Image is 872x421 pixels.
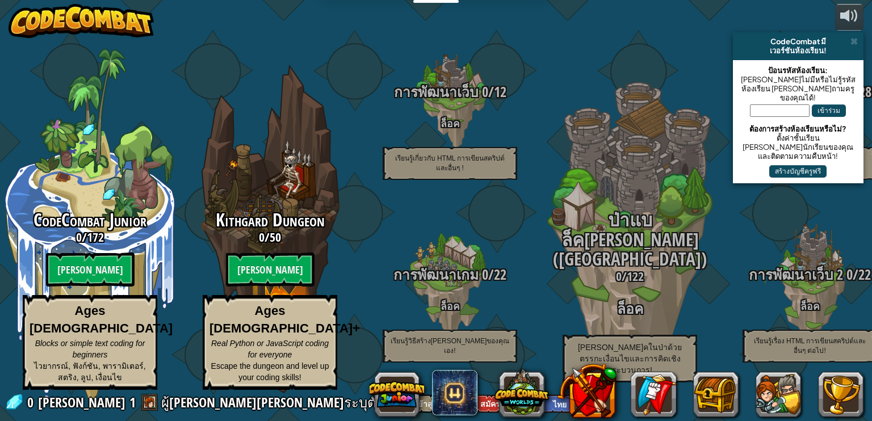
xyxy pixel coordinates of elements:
[578,343,682,374] span: [PERSON_NAME]คในป่าด้วยตรรกะเงื่อนไขและการคิดเชิงกระบวนการ!
[393,265,479,284] span: การพัฒนาเกม
[739,133,858,161] div: ตั้งค่าชั้นเรียน [PERSON_NAME]นักเรียนของคุณ และติดตามความคืบหน้า!
[479,82,488,102] span: 0
[394,82,479,102] span: การพัฒนาเว็บ
[754,337,866,355] span: เรียนรู้เรื่อง HTML การเขียนสคริปต์และอื่นๆ ต่อไป!
[209,304,360,335] strong: Ages [DEMOGRAPHIC_DATA]+
[30,304,173,335] strong: Ages [DEMOGRAPHIC_DATA]
[739,75,858,102] div: [PERSON_NAME]ไม่มีหรือไม่รู้รหัสห้องเรียน [PERSON_NAME]ถามครูของคุณได้!
[749,265,843,284] span: การพัฒนาเว็บ 2
[812,104,846,117] button: เข้าร่วม
[34,361,145,382] span: ไวยากรณ์, ฟังก์ชัน, พารามิเตอร์, สตริง, ลูป, เงื่อนไข
[161,393,402,411] span: ผู้[PERSON_NAME][PERSON_NAME]ระบุตัวตน
[226,252,315,287] btn: [PERSON_NAME]
[27,393,37,411] span: 0
[395,154,505,172] span: เรียนรู้เกี่ยวกับ HTML การเขียนสคริปต์ และอื่นๆ !
[270,229,281,246] span: 50
[739,66,858,75] div: ป้อนรหัสห้องเรียน:
[769,165,827,178] button: สร้างบัญชีครูฟรี
[737,37,859,46] div: CodeCombat มี
[739,124,858,133] div: ต้องการสร้างห้องเรียนหรือไม่?
[259,229,265,246] span: 0
[859,82,871,102] span: 28
[35,339,145,359] span: Blocks or simple text coding for beginners
[391,337,510,355] span: เรียนรู้วิธีสร้าง[PERSON_NAME]ของคุณเอง!
[46,252,135,287] btn: [PERSON_NAME]
[180,230,360,244] h3: /
[129,393,136,411] span: 1
[211,361,329,382] span: Escape the dungeon and level up your coding skills!
[33,208,146,232] span: CodeCombat Junior
[479,265,488,284] span: 0
[553,208,707,271] span: ป่าแบล็ค[PERSON_NAME] ([GEOGRAPHIC_DATA])
[87,229,104,246] span: 172
[9,4,154,38] img: CodeCombat - Learn how to code by playing a game
[737,46,859,55] div: เวอร์ชันห้องเรียน!
[38,393,125,412] span: [PERSON_NAME]
[843,265,853,284] span: 0
[616,268,622,285] span: 0
[540,301,720,317] h3: ล็อค
[858,265,871,284] span: 22
[76,229,82,246] span: 0
[627,268,644,285] span: 122
[494,82,506,102] span: 12
[360,267,540,283] h3: /
[211,339,329,359] span: Real Python or JavaScript coding for everyone
[360,118,540,129] h4: ล็อค
[494,265,506,284] span: 22
[180,49,360,409] div: Complete previous world to unlock
[540,270,720,283] h3: /
[835,4,863,31] button: ปรับระดับเสียง
[360,301,540,311] h4: ล็อค
[360,85,540,100] h3: /
[216,208,325,232] span: Kithgard Dungeon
